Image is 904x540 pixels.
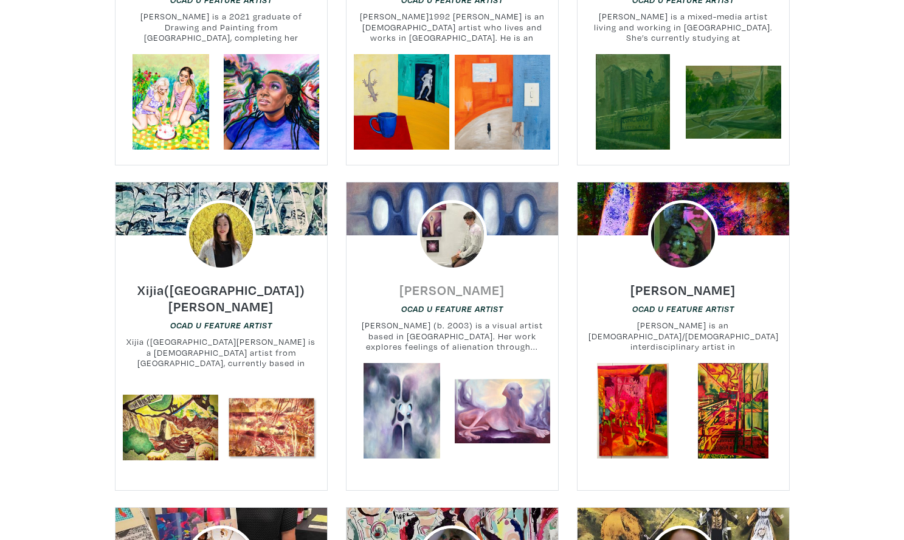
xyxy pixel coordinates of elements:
[578,320,789,352] small: [PERSON_NAME] is an [DEMOGRAPHIC_DATA]/[DEMOGRAPHIC_DATA] interdisciplinary artist in [GEOGRAPHIC...
[116,282,327,314] h6: Xijia([GEOGRAPHIC_DATA]) [PERSON_NAME]
[399,279,505,292] a: [PERSON_NAME]
[116,287,327,301] a: Xijia([GEOGRAPHIC_DATA]) [PERSON_NAME]
[170,320,272,330] em: OCAD U Feature Artist
[630,282,736,298] h6: [PERSON_NAME]
[578,11,789,43] small: [PERSON_NAME] is a mixed-media artist living and working in [GEOGRAPHIC_DATA]. She’s currently st...
[401,303,503,314] a: OCAD U Feature Artist
[347,11,558,43] small: [PERSON_NAME]1992 [PERSON_NAME] is an [DEMOGRAPHIC_DATA] artist who lives and works in [GEOGRAPHI...
[347,320,558,352] small: [PERSON_NAME] (b. 2003) is a visual artist based in [GEOGRAPHIC_DATA]. Her work explores feelings...
[401,304,503,314] em: OCAD U Feature Artist
[170,319,272,331] a: OCAD U Feature Artist
[399,282,505,298] h6: [PERSON_NAME]
[417,200,488,271] img: phpThumb.php
[186,200,257,271] img: phpThumb.php
[632,303,734,314] a: OCAD U Feature Artist
[630,279,736,292] a: [PERSON_NAME]
[116,11,327,43] small: [PERSON_NAME] is a 2021 graduate of Drawing and Painting from [GEOGRAPHIC_DATA], completing her B...
[116,336,327,369] small: Xijia ([GEOGRAPHIC_DATA][PERSON_NAME] is a [DEMOGRAPHIC_DATA] artist from [GEOGRAPHIC_DATA], curr...
[632,304,734,314] em: OCAD U Feature Artist
[648,200,719,271] img: phpThumb.php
